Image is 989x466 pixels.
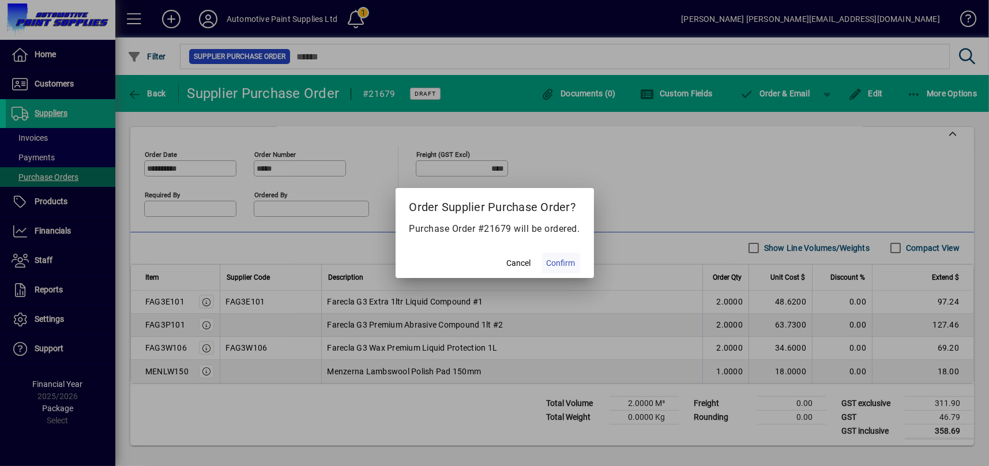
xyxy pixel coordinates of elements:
[409,222,580,236] p: Purchase Order #21679 will be ordered.
[547,257,576,269] span: Confirm
[396,188,594,221] h2: Order Supplier Purchase Order?
[542,253,580,273] button: Confirm
[501,253,537,273] button: Cancel
[507,257,531,269] span: Cancel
